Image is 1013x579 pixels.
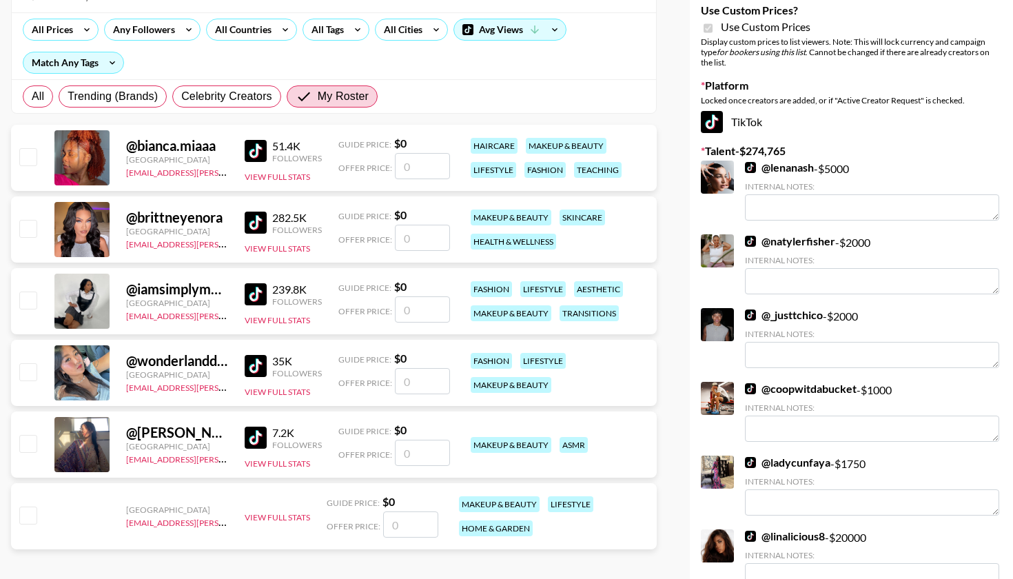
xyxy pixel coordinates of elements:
[394,208,407,221] strong: $ 0
[126,441,228,451] div: [GEOGRAPHIC_DATA]
[32,88,44,105] span: All
[105,19,178,40] div: Any Followers
[245,355,267,377] img: TikTok
[126,308,330,321] a: [EMAIL_ADDRESS][PERSON_NAME][DOMAIN_NAME]
[126,281,228,298] div: @ iamsimplymorgan
[701,37,1002,68] div: Display custom prices to list viewers. Note: This will lock currency and campaign type . Cannot b...
[471,138,518,154] div: haircare
[745,161,999,221] div: - $ 5000
[126,137,228,154] div: @ bianca.miaaa
[126,352,228,369] div: @ wonderlanddiaryy
[126,451,330,465] a: [EMAIL_ADDRESS][PERSON_NAME][DOMAIN_NAME]
[745,234,999,294] div: - $ 2000
[471,437,551,453] div: makeup & beauty
[745,308,999,368] div: - $ 2000
[245,458,310,469] button: View Full Stats
[745,550,999,560] div: Internal Notes:
[272,225,322,235] div: Followers
[454,19,566,40] div: Avg Views
[745,181,999,192] div: Internal Notes:
[745,162,756,173] img: TikTok
[394,280,407,293] strong: $ 0
[471,162,516,178] div: lifestyle
[126,505,228,515] div: [GEOGRAPHIC_DATA]
[745,161,814,174] a: @lenanash
[745,383,756,394] img: TikTok
[526,138,606,154] div: makeup & beauty
[701,111,1002,133] div: TikTok
[471,305,551,321] div: makeup & beauty
[721,20,810,34] span: Use Custom Prices
[272,440,322,450] div: Followers
[338,354,391,365] span: Guide Price:
[318,88,369,105] span: My Roster
[745,529,825,543] a: @linalicious8
[394,352,407,365] strong: $ 0
[745,456,999,516] div: - $ 1750
[327,521,380,531] span: Offer Price:
[717,47,806,57] em: for bookers using this list
[745,234,835,248] a: @natylerfisher
[207,19,274,40] div: All Countries
[701,95,1002,105] div: Locked once creators are added, or if "Active Creator Request" is checked.
[471,353,512,369] div: fashion
[272,211,322,225] div: 282.5K
[181,88,272,105] span: Celebrity Creators
[395,296,450,323] input: 0
[272,368,322,378] div: Followers
[560,437,588,453] div: asmr
[701,79,1002,92] label: Platform
[338,139,391,150] span: Guide Price:
[395,153,450,179] input: 0
[272,296,322,307] div: Followers
[126,226,228,236] div: [GEOGRAPHIC_DATA]
[327,498,380,508] span: Guide Price:
[338,449,392,460] span: Offer Price:
[338,163,392,173] span: Offer Price:
[395,440,450,466] input: 0
[471,210,551,225] div: makeup & beauty
[126,154,228,165] div: [GEOGRAPHIC_DATA]
[745,255,999,265] div: Internal Notes:
[338,211,391,221] span: Guide Price:
[245,512,310,522] button: View Full Stats
[126,515,330,528] a: [EMAIL_ADDRESS][PERSON_NAME][DOMAIN_NAME]
[126,298,228,308] div: [GEOGRAPHIC_DATA]
[471,281,512,297] div: fashion
[126,369,228,380] div: [GEOGRAPHIC_DATA]
[459,496,540,512] div: makeup & beauty
[459,520,533,536] div: home & garden
[701,144,1002,158] label: Talent - $ 274,765
[745,403,999,413] div: Internal Notes:
[745,236,756,247] img: TikTok
[745,329,999,339] div: Internal Notes:
[524,162,566,178] div: fashion
[745,457,756,468] img: TikTok
[745,476,999,487] div: Internal Notes:
[272,283,322,296] div: 239.8K
[338,283,391,293] span: Guide Price:
[701,111,723,133] img: TikTok
[126,236,330,250] a: [EMAIL_ADDRESS][PERSON_NAME][DOMAIN_NAME]
[68,88,158,105] span: Trending (Brands)
[471,377,551,393] div: makeup & beauty
[520,353,566,369] div: lifestyle
[471,234,556,250] div: health & wellness
[574,281,623,297] div: aesthetic
[272,426,322,440] div: 7.2K
[701,3,1002,17] label: Use Custom Prices?
[23,52,123,73] div: Match Any Tags
[272,153,322,163] div: Followers
[338,306,392,316] span: Offer Price:
[745,309,756,321] img: TikTok
[245,243,310,254] button: View Full Stats
[520,281,566,297] div: lifestyle
[560,210,605,225] div: skincare
[382,495,395,508] strong: $ 0
[23,19,76,40] div: All Prices
[745,382,999,442] div: - $ 1000
[245,140,267,162] img: TikTok
[126,165,330,178] a: [EMAIL_ADDRESS][PERSON_NAME][DOMAIN_NAME]
[745,531,756,542] img: TikTok
[394,423,407,436] strong: $ 0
